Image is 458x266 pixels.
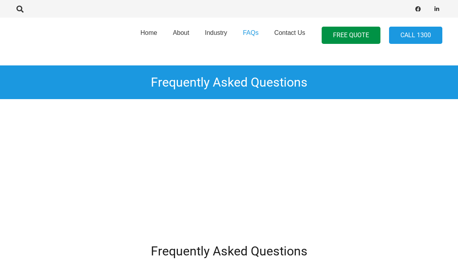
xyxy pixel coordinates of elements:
[140,29,157,36] span: Home
[16,244,442,259] h2: Frequently Asked Questions
[173,29,189,36] span: About
[322,27,380,44] a: FREE QUOTE
[274,29,305,36] span: Contact Us
[16,25,105,45] a: pli_logotransparent
[132,15,165,55] a: Home
[389,27,442,44] a: Call 1300
[266,15,313,55] a: Contact Us
[12,5,28,13] a: Search
[243,29,259,36] span: FAQs
[165,15,197,55] a: About
[235,15,266,55] a: FAQs
[197,15,235,55] a: Industry
[205,29,227,36] span: Industry
[413,4,424,14] a: Facebook
[431,4,442,14] a: LinkedIn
